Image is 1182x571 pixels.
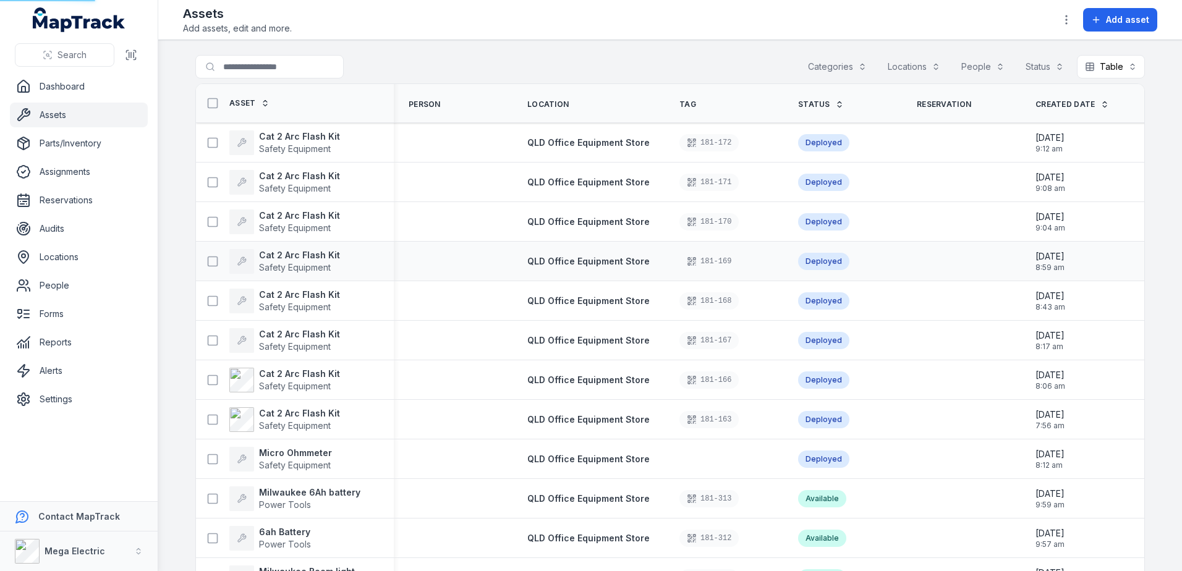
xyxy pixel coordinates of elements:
[798,174,849,191] div: Deployed
[527,177,650,187] span: QLD Office Equipment Store
[259,209,340,222] strong: Cat 2 Arc Flash Kit
[259,486,360,499] strong: Milwaukee 6Ah battery
[527,216,650,228] a: QLD Office Equipment Store
[1035,421,1065,431] span: 7:56 am
[10,74,148,99] a: Dashboard
[527,532,650,544] a: QLD Office Equipment Store
[527,176,650,188] a: QLD Office Equipment Store
[1035,132,1065,144] span: [DATE]
[1035,329,1065,352] time: 01/10/2025, 8:17:51 am
[229,368,340,392] a: Cat 2 Arc Flash KitSafety Equipment
[1035,342,1065,352] span: 8:17 am
[527,533,650,543] span: QLD Office Equipment Store
[1035,408,1065,421] span: [DATE]
[800,55,875,78] button: Categories
[1035,460,1065,470] span: 8:12 am
[798,292,849,310] div: Deployed
[527,255,650,268] a: QLD Office Equipment Store
[1035,250,1065,263] span: [DATE]
[1035,250,1065,273] time: 01/10/2025, 8:59:06 am
[798,411,849,428] div: Deployed
[229,98,270,108] a: Asset
[527,454,650,464] span: QLD Office Equipment Store
[1035,290,1065,302] span: [DATE]
[798,213,849,231] div: Deployed
[1035,539,1065,549] span: 9:57 am
[527,335,650,345] span: QLD Office Equipment Store
[880,55,948,78] button: Locations
[259,302,331,312] span: Safety Equipment
[229,289,340,313] a: Cat 2 Arc Flash KitSafety Equipment
[10,188,148,213] a: Reservations
[1035,171,1065,193] time: 01/10/2025, 9:08:26 am
[10,103,148,127] a: Assets
[1035,488,1065,500] span: [DATE]
[10,273,148,298] a: People
[259,420,331,431] span: Safety Equipment
[679,411,739,428] div: 181-163
[10,330,148,355] a: Reports
[259,381,331,391] span: Safety Equipment
[259,183,331,193] span: Safety Equipment
[527,334,650,347] a: QLD Office Equipment Store
[798,371,849,389] div: Deployed
[1035,527,1065,549] time: 02/09/2025, 9:57:27 am
[259,499,311,510] span: Power Tools
[1035,527,1065,539] span: [DATE]
[527,99,569,109] span: Location
[527,493,650,504] span: QLD Office Equipment Store
[1083,8,1157,32] button: Add asset
[10,245,148,269] a: Locations
[679,332,739,349] div: 181-167
[1106,14,1149,26] span: Add asset
[10,387,148,412] a: Settings
[259,328,340,340] strong: Cat 2 Arc Flash Kit
[1035,184,1065,193] span: 9:08 am
[33,7,125,32] a: MapTrack
[527,374,650,386] a: QLD Office Equipment Store
[1035,329,1065,342] span: [DATE]
[1018,55,1072,78] button: Status
[527,216,650,227] span: QLD Office Equipment Store
[527,493,650,505] a: QLD Office Equipment Store
[679,292,739,310] div: 181-168
[1035,448,1065,470] time: 10/09/2025, 8:12:37 am
[1035,223,1065,233] span: 9:04 am
[1035,132,1065,154] time: 01/10/2025, 9:12:31 am
[183,22,292,35] span: Add assets, edit and more.
[679,530,739,547] div: 181-312
[409,99,441,109] span: Person
[229,170,340,195] a: Cat 2 Arc Flash KitSafety Equipment
[679,134,739,151] div: 181-172
[1035,369,1065,391] time: 01/10/2025, 8:06:10 am
[1035,99,1109,109] a: Created Date
[259,341,331,352] span: Safety Equipment
[229,209,340,234] a: Cat 2 Arc Flash KitSafety Equipment
[1035,500,1065,510] span: 9:59 am
[10,131,148,156] a: Parts/Inventory
[10,358,148,383] a: Alerts
[229,249,340,274] a: Cat 2 Arc Flash KitSafety Equipment
[15,43,114,67] button: Search
[798,332,849,349] div: Deployed
[1035,290,1065,312] time: 01/10/2025, 8:43:50 am
[1035,488,1065,510] time: 02/09/2025, 9:59:18 am
[1035,211,1065,223] span: [DATE]
[259,407,340,420] strong: Cat 2 Arc Flash Kit
[259,447,332,459] strong: Micro Ohmmeter
[527,414,650,425] span: QLD Office Equipment Store
[259,262,331,273] span: Safety Equipment
[259,249,340,261] strong: Cat 2 Arc Flash Kit
[527,256,650,266] span: QLD Office Equipment Store
[1035,144,1065,154] span: 9:12 am
[229,407,340,432] a: Cat 2 Arc Flash KitSafety Equipment
[259,170,340,182] strong: Cat 2 Arc Flash Kit
[1035,448,1065,460] span: [DATE]
[798,253,849,270] div: Deployed
[798,99,844,109] a: Status
[917,99,971,109] span: Reservation
[1035,381,1065,391] span: 8:06 am
[259,368,340,380] strong: Cat 2 Arc Flash Kit
[259,460,331,470] span: Safety Equipment
[1035,302,1065,312] span: 8:43 am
